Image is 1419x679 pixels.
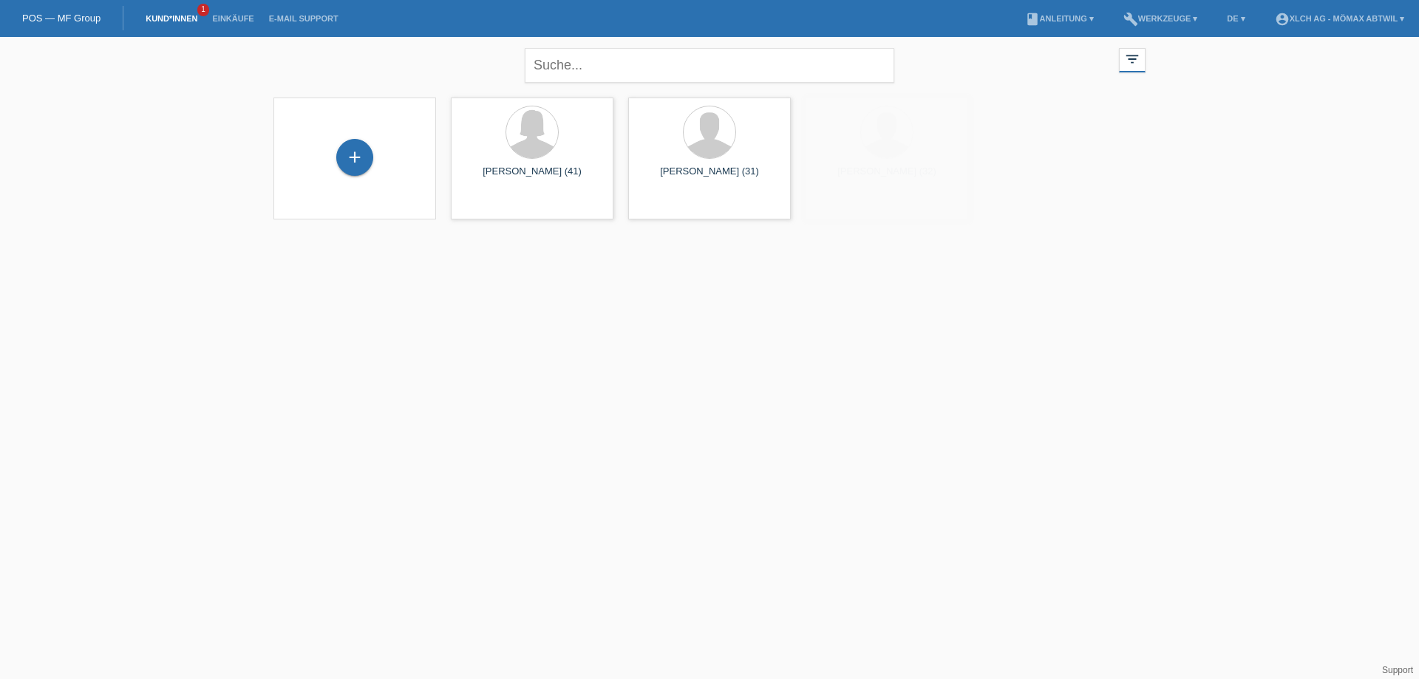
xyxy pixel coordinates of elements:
div: [PERSON_NAME] (32) [817,166,956,189]
a: account_circleXLCH AG - Mömax Abtwil ▾ [1267,14,1412,23]
div: Kund*in hinzufügen [337,145,372,170]
i: build [1123,12,1138,27]
a: E-Mail Support [262,14,346,23]
i: book [1025,12,1040,27]
a: DE ▾ [1219,14,1252,23]
a: buildWerkzeuge ▾ [1116,14,1205,23]
a: bookAnleitung ▾ [1018,14,1101,23]
input: Suche... [525,48,894,83]
a: POS — MF Group [22,13,101,24]
div: [PERSON_NAME] (31) [640,166,779,189]
a: Kund*innen [138,14,205,23]
i: account_circle [1275,12,1290,27]
span: 1 [197,4,209,16]
div: [PERSON_NAME] (41) [463,166,602,189]
a: Einkäufe [205,14,261,23]
i: filter_list [1124,51,1140,67]
a: Support [1382,665,1413,675]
